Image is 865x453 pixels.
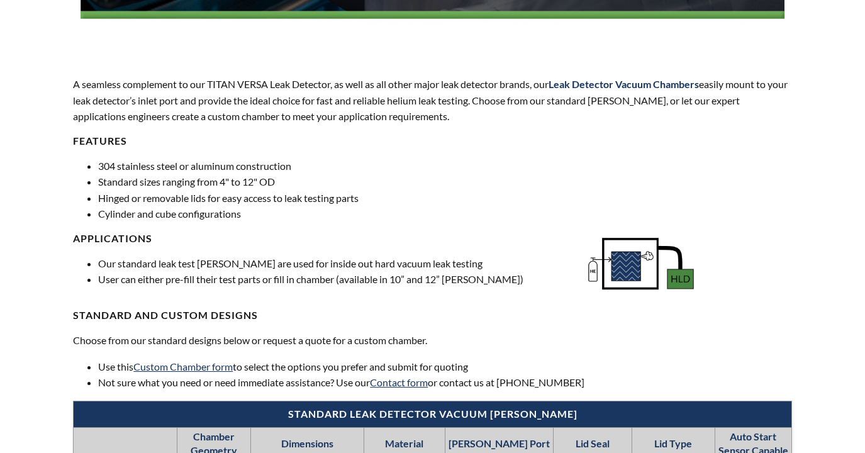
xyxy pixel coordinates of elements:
[98,271,574,288] li: User can either pre-fill their test parts or fill in chamber (available in 10” and 12” [PERSON_NA...
[98,255,574,272] li: Our standard leak test [PERSON_NAME] are used for inside out hard vacuum leak testing
[73,232,574,245] h4: Applications
[98,158,792,174] li: 304 stainless steel or aluminum construction
[73,332,792,349] p: Choose from our standard designs below or request a quote for a custom chamber.
[584,232,698,295] img: Methods_Graphics_Hard_Vacuum_Inside-out_-_CROPPED.jpg
[98,374,792,391] li: Not sure what you need or need immediate assistance? Use our or contact us at [PHONE_NUMBER]
[98,206,792,222] li: Cylinder and cube configurations
[98,359,792,375] li: Use this to select the options you prefer and submit for quoting
[549,78,699,90] strong: Leak Detector Vacuum Chambers
[73,309,258,321] strong: STANDARD AND CUSTOM DESIGNS
[73,76,792,125] p: A seamless complement to our TITAN VERSA Leak Detector, as well as all other major leak detector ...
[80,408,785,421] h4: Standard Leak Detector Vacuum [PERSON_NAME]
[370,376,428,388] a: Contact form
[98,190,792,206] li: Hinged or removable lids for easy access to leak testing parts
[133,361,233,372] a: Custom Chamber form
[73,135,792,148] h4: Features
[98,174,792,190] li: Standard sizes ranging from 4" to 12" OD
